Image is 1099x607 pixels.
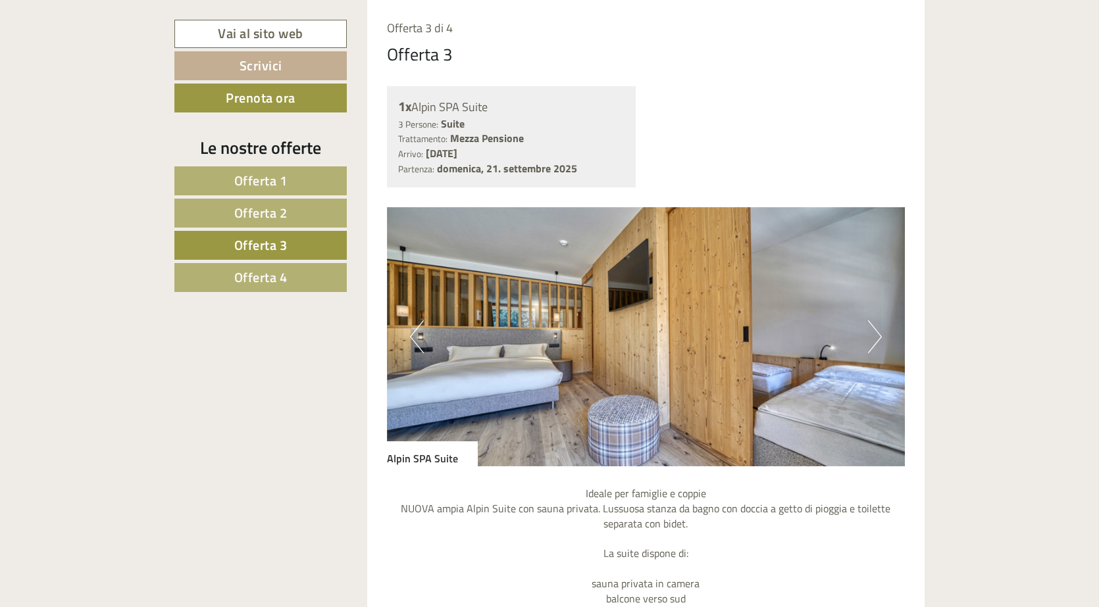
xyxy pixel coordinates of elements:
div: Alpin SPA Suite [387,441,478,466]
b: [DATE] [426,145,457,161]
button: Previous [410,320,424,353]
b: 1x [398,96,411,116]
a: Vai al sito web [174,20,347,48]
button: Next [868,320,882,353]
b: Suite [441,116,465,132]
span: Offerta 3 [234,235,288,255]
b: domenica, 21. settembre 2025 [437,160,577,176]
small: Trattamento: [398,132,447,145]
img: image [387,207,906,466]
small: 3 Persone: [398,118,438,131]
span: Offerta 4 [234,267,288,287]
div: Offerta 3 [387,42,453,66]
span: Offerta 1 [234,170,288,191]
div: Alpin SPA Suite [398,97,625,116]
div: Le nostre offerte [174,135,347,160]
span: Offerta 3 di 4 [387,19,453,37]
a: Prenota ora [174,84,347,112]
span: Offerta 2 [234,203,288,223]
b: Mezza Pensione [450,130,524,146]
small: Arrivo: [398,147,423,160]
a: Scrivici [174,51,347,80]
small: Partenza: [398,162,434,176]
